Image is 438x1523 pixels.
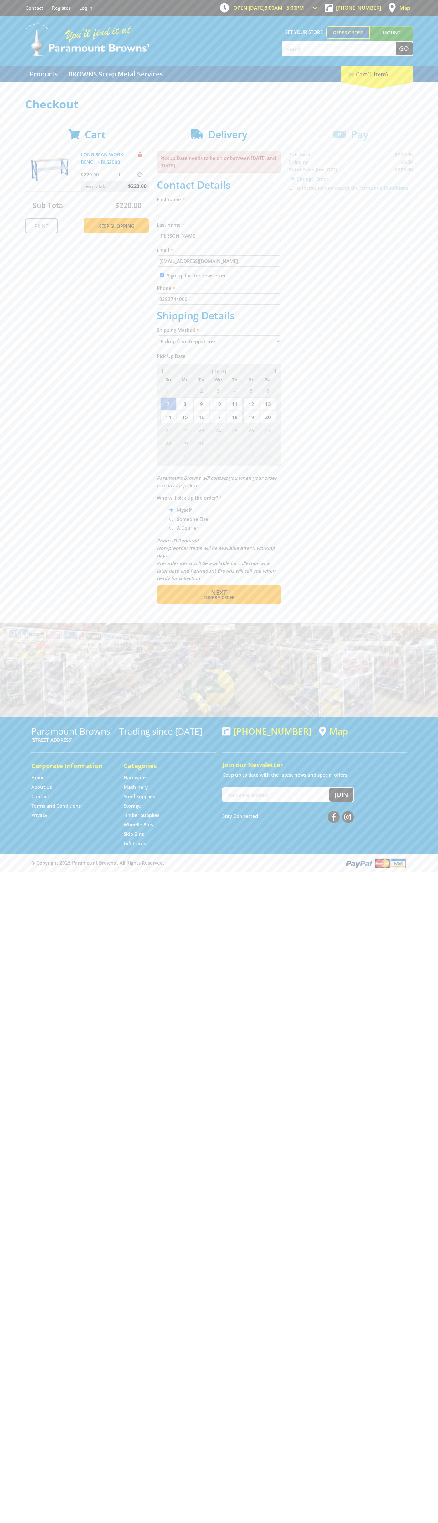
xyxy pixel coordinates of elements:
[193,384,209,397] span: 2
[243,437,259,449] span: 3
[260,375,276,384] span: Sa
[25,218,58,233] a: Print
[211,588,227,597] span: Next
[31,151,69,188] img: LONG SPAN WORK BENCH - BLS2000
[341,66,413,82] div: Cart
[243,411,259,423] span: 19
[124,840,146,847] a: Go to the Gift Cards page
[177,424,193,436] span: 22
[260,384,276,397] span: 6
[157,151,281,173] p: Pickup Date needs to be on or between [DATE] and [DATE]
[124,774,146,781] a: Go to the Hardware page
[124,803,141,809] a: Go to the Storage page
[265,4,304,11] span: 8:00am - 5:00pm
[157,230,281,241] input: Please enter your last name.
[175,505,194,515] label: Myself
[177,384,193,397] span: 1
[222,726,312,736] div: [PHONE_NUMBER]
[177,411,193,423] span: 15
[157,537,276,581] em: Photo ID Required. Non-preorder items will be available after 5 working days Pre-order items will...
[227,397,243,410] span: 11
[260,437,276,449] span: 4
[124,793,155,800] a: Go to the Steel Supplies page
[81,181,149,191] p: Item total:
[157,310,281,322] h2: Shipping Details
[243,450,259,463] span: 10
[370,26,413,50] a: Mount [PERSON_NAME]
[157,326,281,334] label: Shipping Method
[222,809,354,824] div: Stay Connected
[175,523,200,533] label: A Courier
[157,494,281,501] label: Who will pick up the order?
[157,255,281,267] input: Please enter your email address.
[193,411,209,423] span: 16
[157,475,276,489] em: Paramount Browns will contact you when your order is ready for pickup
[169,508,173,512] input: Please select who will pick up the order.
[85,128,106,141] span: Cart
[243,397,259,410] span: 12
[157,221,281,228] label: Last name
[160,375,176,384] span: Su
[124,812,159,819] a: Go to the Timber Supplies page
[84,218,149,233] a: Keep Shopping
[177,397,193,410] span: 8
[282,26,327,38] span: Set your store
[160,437,176,449] span: 28
[31,803,81,809] a: Go to the Terms and Conditions page
[326,26,370,39] a: Gepps Cross
[31,774,45,781] a: Go to the Home page
[157,284,281,292] label: Phone
[160,411,176,423] span: 14
[115,200,142,210] span: $220.00
[124,831,144,837] a: Go to the Skip Bins page
[177,437,193,449] span: 29
[260,411,276,423] span: 20
[81,151,123,165] a: LONG SPAN WORK BENCH - BLS2000
[193,424,209,436] span: 23
[212,368,226,374] span: [DATE]
[64,66,167,82] a: Go to the BROWNS Scrap Metal Services page
[227,411,243,423] span: 18
[210,450,226,463] span: 8
[160,397,176,410] span: 7
[124,784,148,790] a: Go to the Machinery page
[210,424,226,436] span: 24
[25,22,150,57] img: Paramount Browns'
[175,514,210,524] label: Someone Else
[208,128,247,141] span: Delivery
[177,450,193,463] span: 6
[222,761,407,769] h5: Join our Newsletter
[227,450,243,463] span: 9
[25,98,413,111] h1: Checkout
[227,424,243,436] span: 25
[157,585,281,604] button: Next Confirm order
[124,761,204,770] h5: Categories
[193,397,209,410] span: 9
[79,5,93,11] a: Log in
[210,384,226,397] span: 3
[227,437,243,449] span: 2
[157,352,281,360] label: Pick Up Date
[210,397,226,410] span: 10
[157,246,281,254] label: Email
[243,424,259,436] span: 26
[31,761,111,770] h5: Corporate Information
[31,784,52,790] a: Go to the About Us page
[260,450,276,463] span: 11
[329,788,353,802] button: Join
[81,171,114,178] p: $220.00
[25,66,62,82] a: Go to the Products page
[160,424,176,436] span: 21
[157,335,281,347] select: Please select a shipping method.
[319,726,348,736] a: View a map of Gepps Cross location
[31,726,216,736] h3: Paramount Browns' - Trading since [DATE]
[169,517,173,521] input: Please select who will pick up the order.
[177,375,193,384] span: Mo
[31,793,49,800] a: Go to the Contact page
[138,151,142,158] a: Remove from cart
[128,181,147,191] span: $220.00
[282,42,396,55] input: Search
[25,5,43,11] a: Go to the Contact page
[170,596,268,599] span: Confirm order
[33,200,65,210] span: Sub Total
